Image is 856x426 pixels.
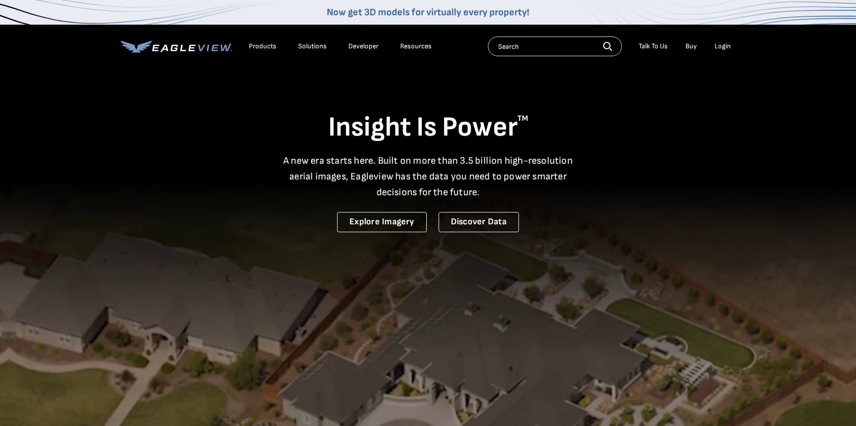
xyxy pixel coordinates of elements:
a: Explore Imagery [337,212,427,232]
a: Discover Data [439,212,519,232]
sup: TM [517,114,528,123]
p: A new era starts here. Built on more than 3.5 billion high-resolution aerial images, Eagleview ha... [277,153,579,200]
div: Talk To Us [639,42,668,51]
a: Buy [685,42,697,51]
h1: Insight Is Power [121,110,736,145]
div: Login [715,42,731,51]
div: Solutions [298,42,327,51]
div: Products [249,42,276,51]
a: Now get 3D models for virtually every property! [327,6,529,18]
a: Developer [348,42,378,51]
input: Search [488,36,622,56]
div: Resources [400,42,432,51]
